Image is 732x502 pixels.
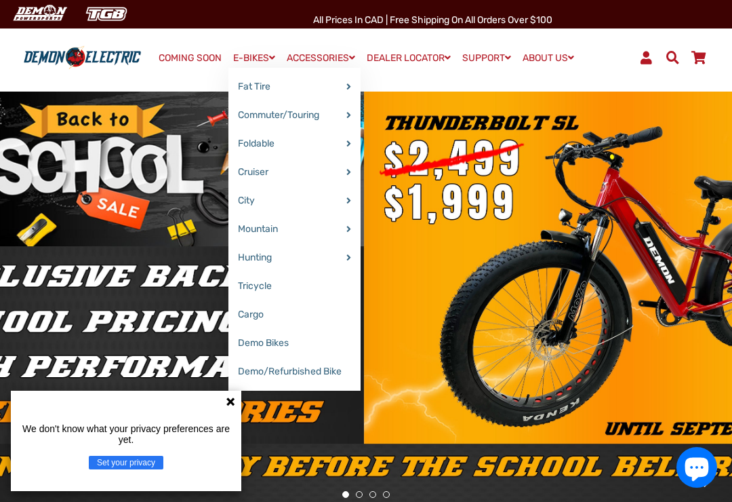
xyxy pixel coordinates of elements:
[228,187,361,215] a: City
[7,3,72,25] img: Demon Electric
[79,3,134,25] img: TGB Canada
[16,423,236,445] p: We don't know what your privacy preferences are yet.
[356,491,363,498] button: 2 of 4
[228,358,361,386] a: Demo/Refurbished Bike
[383,491,390,498] button: 4 of 4
[672,447,721,491] inbox-online-store-chat: Shopify online store chat
[89,456,163,469] button: Set your privacy
[313,14,552,26] span: All Prices in CAD | Free shipping on all orders over $100
[228,272,361,301] a: Tricycle
[228,130,361,158] a: Foldable
[282,48,360,68] a: ACCESSORIES
[362,48,455,68] a: DEALER LOCATOR
[342,491,349,498] button: 1 of 4
[228,158,361,187] a: Cruiser
[154,49,226,68] a: COMING SOON
[228,301,361,329] a: Cargo
[228,244,361,272] a: Hunting
[228,329,361,358] a: Demo Bikes
[457,48,516,68] a: SUPPORT
[518,48,579,68] a: ABOUT US
[228,215,361,244] a: Mountain
[228,73,361,101] a: Fat Tire
[20,45,144,70] img: Demon Electric logo
[369,491,376,498] button: 3 of 4
[228,48,280,68] a: E-BIKES
[228,101,361,130] a: Commuter/Touring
